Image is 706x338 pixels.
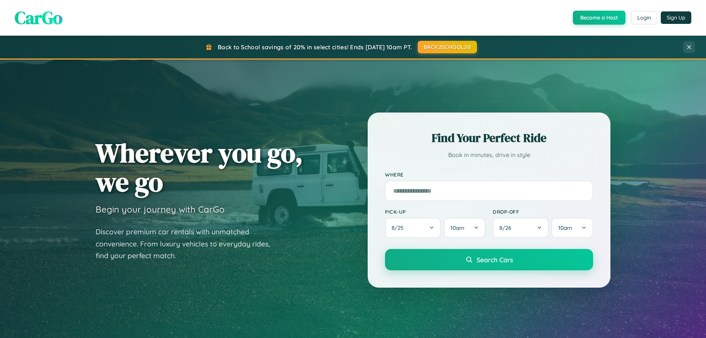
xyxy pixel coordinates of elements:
button: 10am [444,218,485,238]
button: 8/25 [385,218,441,238]
button: BACK2SCHOOL20 [418,41,477,53]
span: CarGo [15,6,63,30]
span: 10am [450,224,464,231]
button: 8/26 [493,218,549,238]
h1: Wherever you go, we go [96,138,303,196]
p: Book in minutes, drive in style [385,150,593,160]
p: Discover premium car rentals with unmatched convenience. From luxury vehicles to everyday rides, ... [96,226,279,262]
button: 10am [552,218,593,238]
span: 10am [558,224,572,231]
span: 8 / 26 [499,224,515,231]
label: Pick-up [385,209,485,215]
button: Sign Up [661,11,691,24]
h2: Find Your Perfect Ride [385,130,593,146]
span: 8 / 25 [392,224,407,231]
h3: Begin your journey with CarGo [96,204,225,215]
span: Back to School savings of 20% in select cities! Ends [DATE] 10am PT. [218,43,412,51]
label: Where [385,171,593,178]
label: Drop-off [493,209,593,215]
span: Search Cars [477,256,513,264]
button: Search Cars [385,249,593,270]
button: Become a Host [573,11,625,25]
button: Login [631,11,657,24]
